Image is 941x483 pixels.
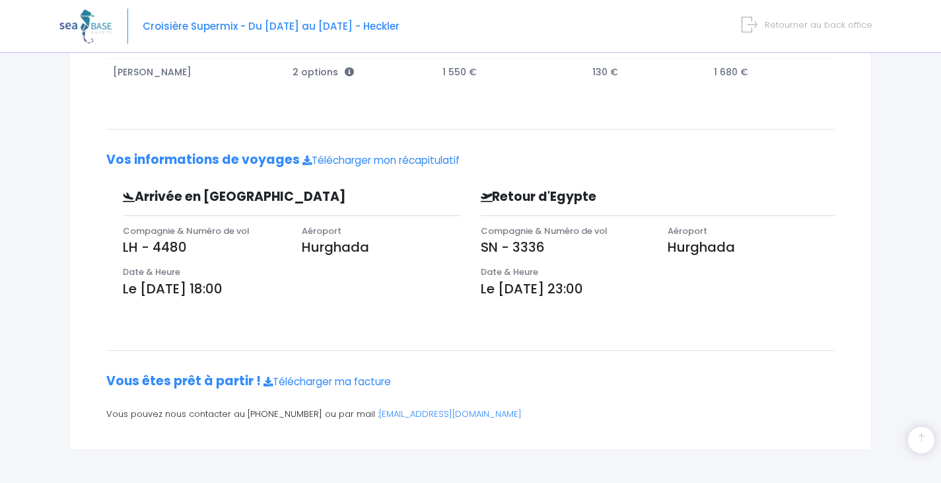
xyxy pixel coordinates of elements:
[436,59,586,86] td: 1 550 €
[668,237,835,257] p: Hurghada
[481,266,538,278] span: Date & Heure
[123,279,461,299] p: Le [DATE] 18:00
[379,408,522,420] a: [EMAIL_ADDRESS][DOMAIN_NAME]
[123,266,180,278] span: Date & Heure
[302,237,461,257] p: Hurghada
[747,19,872,31] a: Retourner au back office
[765,19,872,31] span: Retourner au back office
[106,59,286,86] td: [PERSON_NAME]
[123,237,282,257] p: LH - 4480
[263,375,391,389] a: Télécharger ma facture
[106,408,835,421] p: Vous pouvez nous contacter au [PHONE_NUMBER] ou par mail :
[471,190,751,205] h3: Retour d'Egypte
[293,65,354,79] span: 2 options
[143,19,400,33] span: Croisière Supermix - Du [DATE] au [DATE] - Heckler
[481,279,835,299] p: Le [DATE] 23:00
[106,374,835,389] h2: Vous êtes prêt à partir !
[586,59,707,86] td: 130 €
[668,225,707,237] span: Aéroport
[302,225,341,237] span: Aéroport
[302,153,460,167] a: Télécharger mon récapitulatif
[707,59,821,86] td: 1 680 €
[106,153,835,168] h2: Vos informations de voyages
[113,190,381,205] h3: Arrivée en [GEOGRAPHIC_DATA]
[123,225,250,237] span: Compagnie & Numéro de vol
[481,225,608,237] span: Compagnie & Numéro de vol
[481,237,648,257] p: SN - 3336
